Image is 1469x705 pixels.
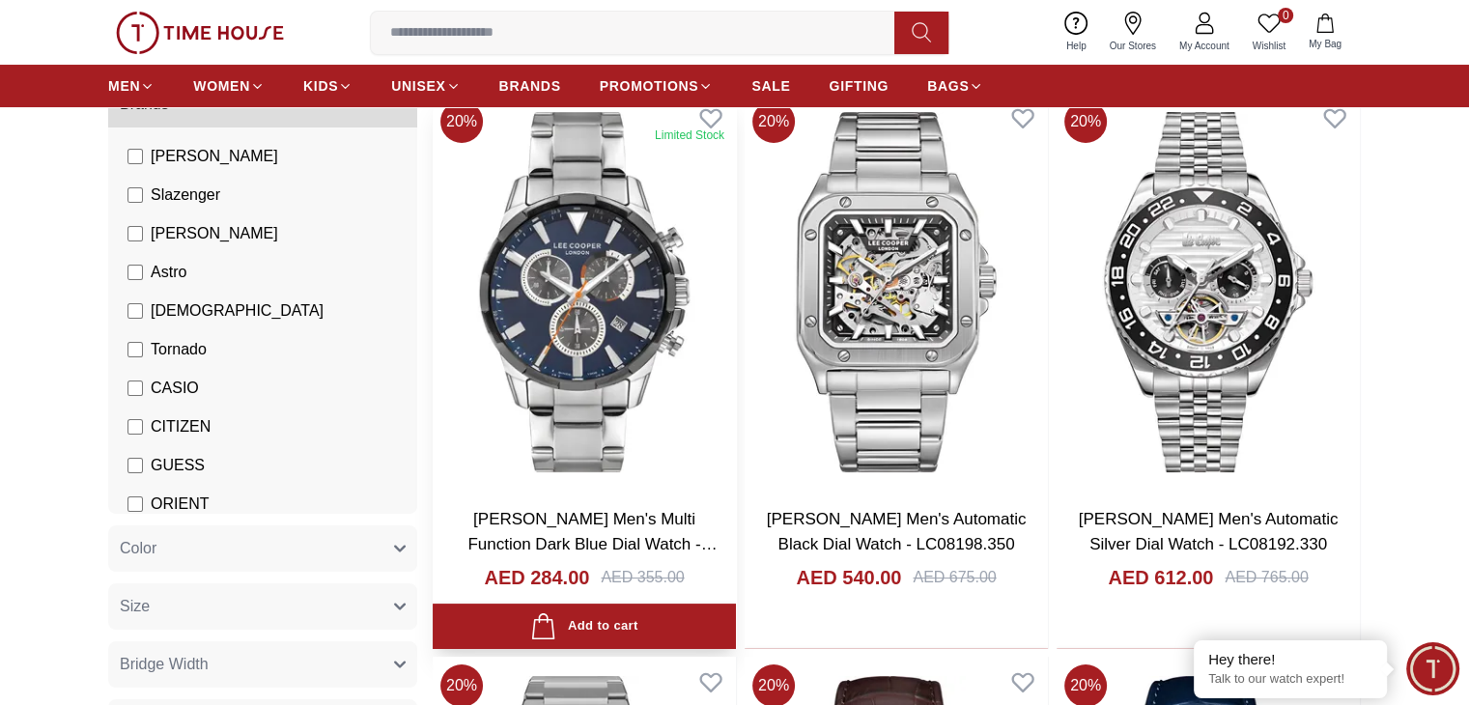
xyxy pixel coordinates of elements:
[1225,566,1308,589] div: AED 765.00
[1241,8,1297,57] a: 0Wishlist
[1278,8,1293,23] span: 0
[120,653,209,676] span: Bridge Width
[151,338,207,361] span: Tornado
[927,76,969,96] span: BAGS
[127,187,143,203] input: Slazenger
[127,265,143,280] input: Astro
[601,566,684,589] div: AED 355.00
[530,613,637,639] div: Add to cart
[151,299,324,323] span: [DEMOGRAPHIC_DATA]
[499,69,561,103] a: BRANDS
[484,564,589,591] h4: AED 284.00
[193,76,250,96] span: WOMEN
[1055,8,1098,57] a: Help
[1208,650,1372,669] div: Hey there!
[127,342,143,357] input: Tornado
[151,183,220,207] span: Slazenger
[391,69,460,103] a: UNISEX
[655,127,724,143] div: Limited Stock
[829,69,889,103] a: GIFTING
[1079,510,1339,553] a: [PERSON_NAME] Men's Automatic Silver Dial Watch - LC08192.330
[1064,100,1107,143] span: 20 %
[1102,39,1164,53] span: Our Stores
[1172,39,1237,53] span: My Account
[127,496,143,512] input: ORIENT
[127,226,143,241] input: [PERSON_NAME]
[127,458,143,473] input: GUESS
[745,93,1048,492] img: Lee Cooper Men's Automatic Black Dial Watch - LC08198.350
[433,604,736,649] button: Add to cart
[600,69,714,103] a: PROMOTIONS
[467,510,717,578] a: [PERSON_NAME] Men's Multi Function Dark Blue Dial Watch - LC07385.390
[127,419,143,435] input: CITIZEN
[193,69,265,103] a: WOMEN
[151,222,278,245] span: [PERSON_NAME]
[127,381,143,396] input: CASIO
[1301,37,1349,51] span: My Bag
[303,69,353,103] a: KIDS
[1098,8,1168,57] a: Our Stores
[829,76,889,96] span: GIFTING
[600,76,699,96] span: PROMOTIONS
[108,525,417,572] button: Color
[391,76,445,96] span: UNISEX
[499,76,561,96] span: BRANDS
[440,100,483,143] span: 20 %
[767,510,1027,553] a: [PERSON_NAME] Men's Automatic Black Dial Watch - LC08198.350
[433,93,736,492] img: Lee Cooper Men's Multi Function Dark Blue Dial Watch - LC07385.390
[127,303,143,319] input: [DEMOGRAPHIC_DATA]
[108,583,417,630] button: Size
[120,537,156,560] span: Color
[127,149,143,164] input: [PERSON_NAME]
[151,415,211,438] span: CITIZEN
[108,76,140,96] span: MEN
[108,641,417,688] button: Bridge Width
[151,454,205,477] span: GUESS
[1297,10,1353,55] button: My Bag
[151,145,278,168] span: [PERSON_NAME]
[751,76,790,96] span: SALE
[1245,39,1293,53] span: Wishlist
[1059,39,1094,53] span: Help
[913,566,996,589] div: AED 675.00
[108,69,155,103] a: MEN
[796,564,901,591] h4: AED 540.00
[1057,93,1360,492] img: Lee Cooper Men's Automatic Silver Dial Watch - LC08192.330
[1208,671,1372,688] p: Talk to our watch expert!
[151,377,199,400] span: CASIO
[927,69,983,103] a: BAGS
[1406,642,1459,695] div: Chat Widget
[752,100,795,143] span: 20 %
[1108,564,1213,591] h4: AED 612.00
[151,493,209,516] span: ORIENT
[303,76,338,96] span: KIDS
[120,595,150,618] span: Size
[151,261,186,284] span: Astro
[751,69,790,103] a: SALE
[116,12,284,54] img: ...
